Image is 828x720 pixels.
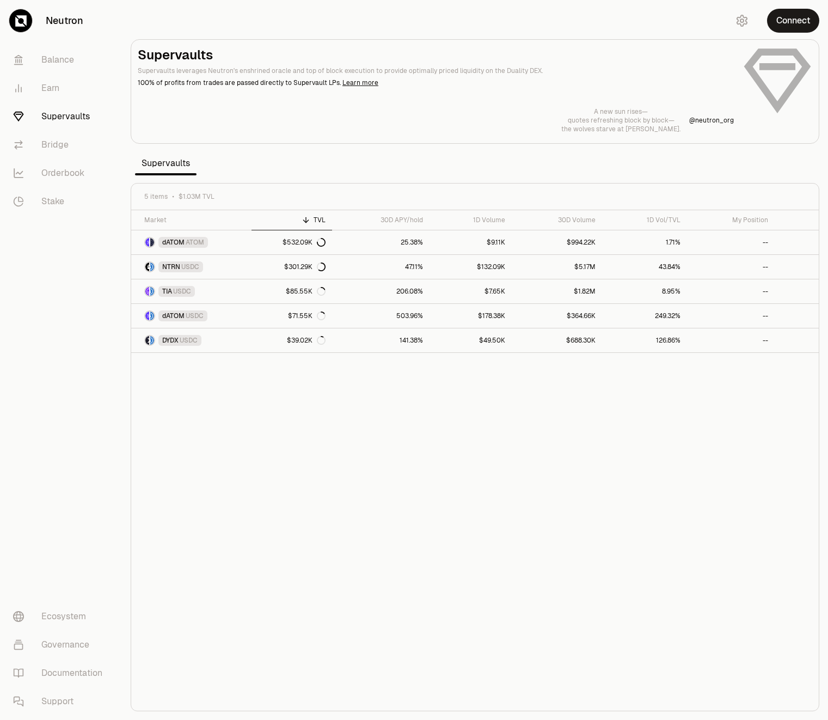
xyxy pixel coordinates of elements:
a: $71.55K [252,304,333,328]
span: NTRN [162,263,180,271]
a: $132.09K [430,255,512,279]
span: 5 items [144,192,168,201]
span: Supervaults [135,152,197,174]
a: $532.09K [252,230,333,254]
img: NTRN Logo [145,263,149,271]
span: dATOM [162,312,185,320]
a: $178.38K [430,304,512,328]
div: 30D APY/hold [339,216,423,224]
div: $85.55K [286,287,326,296]
a: $5.17M [512,255,602,279]
a: Learn more [342,78,378,87]
a: dATOM LogoATOM LogodATOMATOM [131,230,252,254]
a: Ecosystem [4,602,118,631]
a: Documentation [4,659,118,687]
p: @ neutron_org [689,116,734,125]
img: USDC Logo [150,336,154,345]
a: 126.86% [602,328,687,352]
a: dATOM LogoUSDC LogodATOMUSDC [131,304,252,328]
a: -- [687,279,775,303]
a: 503.96% [332,304,430,328]
a: -- [687,304,775,328]
p: the wolves starve at [PERSON_NAME]. [561,125,680,133]
a: -- [687,255,775,279]
a: 47.11% [332,255,430,279]
span: ATOM [186,238,204,247]
a: DYDX LogoUSDC LogoDYDXUSDC [131,328,252,352]
div: $71.55K [288,312,326,320]
div: My Position [694,216,768,224]
a: -- [687,230,775,254]
a: @neutron_org [689,116,734,125]
a: 249.32% [602,304,687,328]
a: 25.38% [332,230,430,254]
a: $7.65K [430,279,512,303]
a: TIA LogoUSDC LogoTIAUSDC [131,279,252,303]
p: quotes refreshing block by block— [561,116,680,125]
a: NTRN LogoUSDC LogoNTRNUSDC [131,255,252,279]
a: Support [4,687,118,716]
span: USDC [173,287,191,296]
img: TIA Logo [145,287,149,296]
img: DYDX Logo [145,336,149,345]
a: $85.55K [252,279,333,303]
span: USDC [186,312,204,320]
span: DYDX [162,336,179,345]
img: ATOM Logo [150,238,154,247]
h2: Supervaults [138,46,734,64]
img: dATOM Logo [145,238,149,247]
a: 8.95% [602,279,687,303]
p: A new sun rises— [561,107,680,116]
a: $9.11K [430,230,512,254]
a: Stake [4,187,118,216]
a: Earn [4,74,118,102]
a: Orderbook [4,159,118,187]
a: 43.84% [602,255,687,279]
div: 1D Vol/TVL [609,216,680,224]
img: USDC Logo [150,312,154,320]
a: 1.71% [602,230,687,254]
a: $364.66K [512,304,602,328]
a: $49.50K [430,328,512,352]
a: 206.08% [332,279,430,303]
div: $532.09K [283,238,326,247]
a: 141.38% [332,328,430,352]
span: USDC [181,263,199,271]
a: Bridge [4,131,118,159]
a: $39.02K [252,328,333,352]
div: $301.29K [284,263,326,271]
span: TIA [162,287,172,296]
a: Supervaults [4,102,118,131]
div: 30D Volume [518,216,596,224]
div: 1D Volume [436,216,505,224]
a: A new sun rises—quotes refreshing block by block—the wolves starve at [PERSON_NAME]. [561,107,680,133]
a: Governance [4,631,118,659]
span: $1.03M TVL [179,192,214,201]
div: TVL [258,216,326,224]
div: $39.02K [287,336,326,345]
a: $688.30K [512,328,602,352]
img: dATOM Logo [145,312,149,320]
a: $1.82M [512,279,602,303]
img: USDC Logo [150,287,154,296]
a: $994.22K [512,230,602,254]
a: -- [687,328,775,352]
a: $301.29K [252,255,333,279]
span: USDC [180,336,198,345]
span: dATOM [162,238,185,247]
div: Market [144,216,245,224]
button: Connect [767,9,819,33]
a: Balance [4,46,118,74]
p: Supervaults leverages Neutron's enshrined oracle and top of block execution to provide optimally ... [138,66,734,76]
p: 100% of profits from trades are passed directly to Supervault LPs. [138,78,734,88]
img: USDC Logo [150,263,154,271]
